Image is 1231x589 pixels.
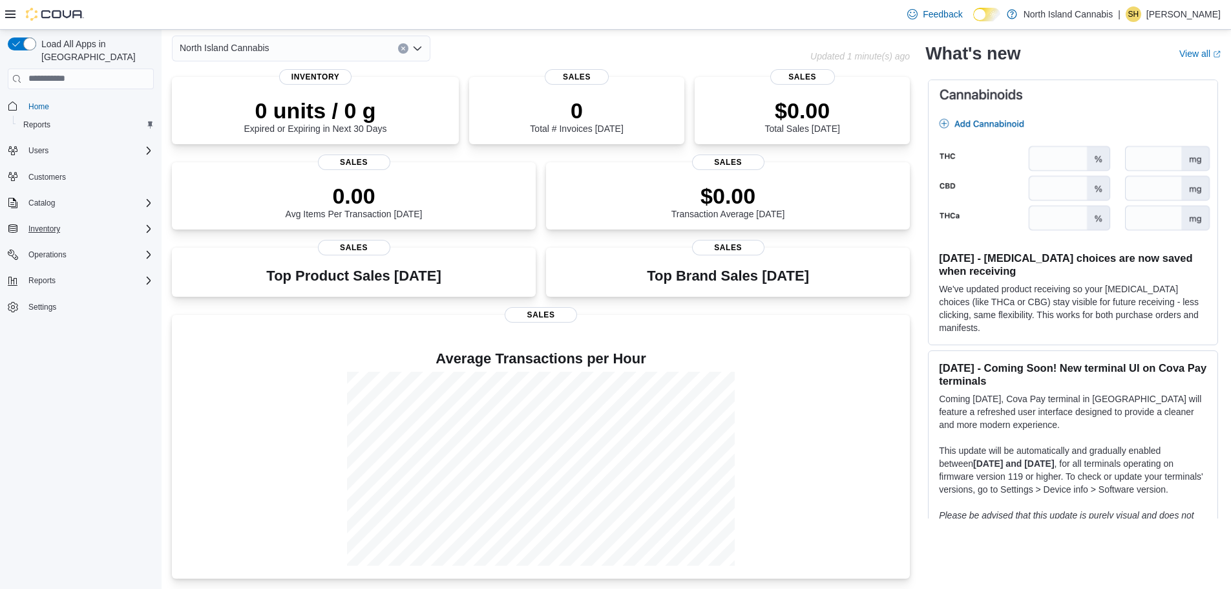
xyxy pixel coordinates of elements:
button: Users [3,142,159,160]
span: Home [23,98,154,114]
span: Settings [28,302,56,312]
button: Reports [13,116,159,134]
h3: [DATE] - [MEDICAL_DATA] choices are now saved when receiving [939,252,1207,277]
button: Operations [3,246,159,264]
h3: Top Brand Sales [DATE] [647,268,809,284]
h3: [DATE] - Coming Soon! New terminal UI on Cova Pay terminals [939,361,1207,387]
p: | [1118,6,1121,22]
span: Reports [23,120,50,130]
a: Settings [23,299,61,315]
button: Catalog [3,194,159,212]
span: Home [28,102,49,112]
span: Sales [318,155,390,170]
button: Users [23,143,54,158]
div: Expired or Expiring in Next 30 Days [244,98,387,134]
span: Sales [692,240,764,255]
p: Coming [DATE], Cova Pay terminal in [GEOGRAPHIC_DATA] will feature a refreshed user interface des... [939,392,1207,431]
span: SH [1128,6,1139,22]
a: Customers [23,169,71,185]
p: This update will be automatically and gradually enabled between , for all terminals operating on ... [939,444,1207,496]
button: Settings [3,297,159,316]
h4: Average Transactions per Hour [182,351,900,367]
svg: External link [1213,50,1221,58]
span: Catalog [23,195,154,211]
span: Inventory [279,69,352,85]
span: Users [28,145,48,156]
p: Updated 1 minute(s) ago [810,51,910,61]
div: Avg Items Per Transaction [DATE] [286,183,423,219]
button: Operations [23,247,72,262]
span: Sales [318,240,390,255]
div: Stephanie Hill [1126,6,1141,22]
button: Catalog [23,195,60,211]
span: Dark Mode [973,21,974,22]
button: Home [3,97,159,116]
span: Operations [23,247,154,262]
span: Reports [28,275,56,286]
p: $0.00 [764,98,839,123]
div: Total # Invoices [DATE] [530,98,623,134]
button: Reports [23,273,61,288]
strong: [DATE] and [DATE] [973,458,1054,469]
p: 0 [530,98,623,123]
input: Dark Mode [973,8,1000,21]
span: Sales [692,155,764,170]
a: Feedback [902,1,967,27]
h3: Top Product Sales [DATE] [266,268,441,284]
span: Reports [18,117,154,133]
span: Sales [770,69,835,85]
span: Catalog [28,198,55,208]
button: Reports [3,272,159,290]
span: Settings [23,299,154,315]
p: [PERSON_NAME] [1146,6,1221,22]
p: North Island Cannabis [1024,6,1113,22]
span: Inventory [23,221,154,237]
img: Cova [26,8,84,21]
p: $0.00 [671,183,785,209]
span: Feedback [923,8,962,21]
span: Customers [23,169,154,185]
div: Total Sales [DATE] [764,98,839,134]
a: View allExternal link [1179,48,1221,59]
span: Operations [28,250,67,260]
button: Clear input [398,43,408,54]
span: Sales [505,307,577,323]
span: Customers [28,172,66,182]
a: Reports [18,117,56,133]
span: Reports [23,273,154,288]
h2: What's new [925,43,1020,64]
nav: Complex example [8,92,154,350]
span: Sales [545,69,609,85]
button: Inventory [3,220,159,238]
p: 0.00 [286,183,423,209]
span: Inventory [28,224,60,234]
p: 0 units / 0 g [244,98,387,123]
em: Please be advised that this update is purely visual and does not impact payment functionality. [939,510,1194,533]
button: Inventory [23,221,65,237]
a: Home [23,99,54,114]
span: North Island Cannabis [180,40,269,56]
span: Load All Apps in [GEOGRAPHIC_DATA] [36,37,154,63]
div: Transaction Average [DATE] [671,183,785,219]
p: We've updated product receiving so your [MEDICAL_DATA] choices (like THCa or CBG) stay visible fo... [939,283,1207,334]
button: Open list of options [412,43,423,54]
button: Customers [3,167,159,186]
span: Users [23,143,154,158]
